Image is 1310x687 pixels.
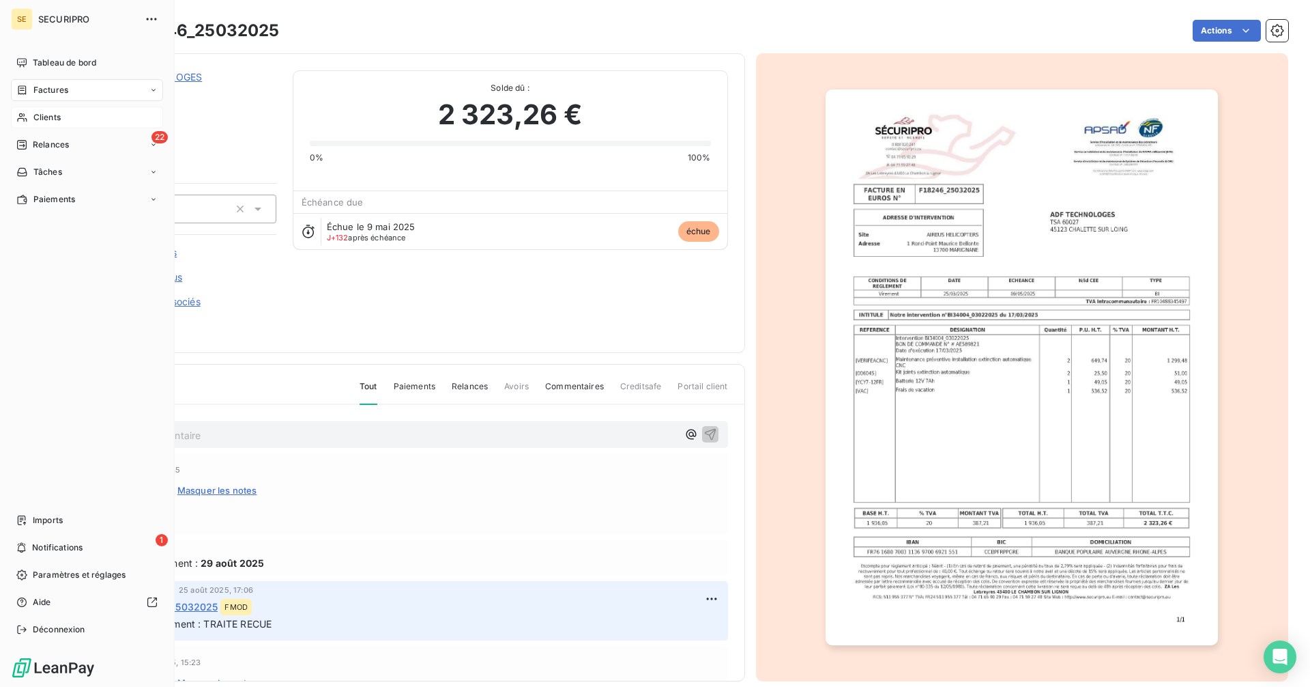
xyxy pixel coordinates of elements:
a: Aide [11,591,163,613]
span: Relances [452,380,488,404]
span: SECURIPRO [38,14,136,25]
span: J+132 [327,233,349,242]
span: Paramètres et réglages [33,569,126,581]
span: 0% [310,152,323,164]
span: 22 [151,131,168,143]
h3: F18246_25032025 [128,18,279,43]
span: échue [678,221,719,242]
span: Relances [33,139,69,151]
span: FMOD [224,603,248,611]
span: Masquer les notes [177,485,257,496]
span: Creditsafe [620,380,662,404]
span: Notifications [32,542,83,554]
span: Échéance due [302,197,364,208]
button: Actions [1193,20,1261,42]
div: SE [11,8,33,30]
img: Logo LeanPay [11,657,96,679]
span: 2 323,26 € [438,94,583,135]
span: Déconnexion [33,623,85,636]
span: C_03504500 [107,87,276,98]
span: Paiements [33,193,75,206]
span: Portail client [678,380,727,404]
span: Clients [33,111,61,124]
span: 25 août 2025, 17:06 [179,586,253,594]
div: Open Intercom Messenger [1264,641,1296,673]
span: Tout [360,380,377,405]
span: 1 [156,534,168,546]
span: Factures [33,84,68,96]
span: traite reçue [88,518,723,529]
span: Promesse de paiement : TRAITE RECUE [91,618,272,630]
span: Tableau de bord [33,57,96,69]
span: Paiements [394,380,435,404]
span: Imports [33,514,63,527]
span: 100% [688,152,711,164]
img: invoice_thumbnail [826,89,1218,645]
span: Notes : [88,503,723,514]
span: Aide [33,596,51,608]
span: Commentaires [545,380,604,404]
span: 29 août 2025 [201,556,264,570]
span: Avoirs [504,380,529,404]
span: Échue le 9 mai 2025 [327,221,416,232]
span: Solde dû : [310,82,711,94]
span: après échéance [327,234,406,242]
span: Tâches [33,166,62,178]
